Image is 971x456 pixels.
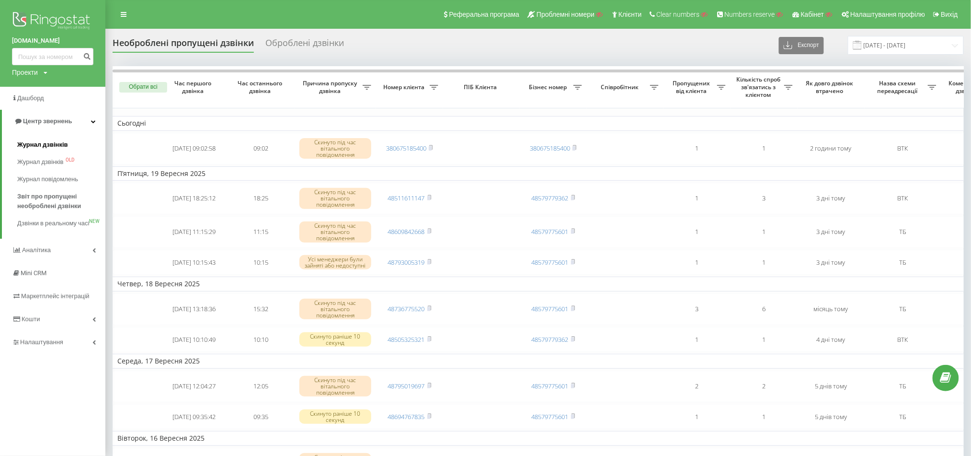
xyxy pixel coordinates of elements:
[17,140,68,150] span: Журнал дзвінків
[731,133,798,164] td: 1
[798,327,865,352] td: 4 дні тому
[798,293,865,325] td: місяць тому
[663,404,731,430] td: 1
[798,183,865,214] td: 3 дні тому
[299,80,363,94] span: Причина пропуску дзвінка
[388,382,425,390] a: 48795019697
[228,293,295,325] td: 15:32
[532,194,569,202] a: 48579779362
[160,216,228,248] td: [DATE] 11:15:29
[299,299,371,320] div: Скинуто під час вітального повідомлення
[160,133,228,164] td: [DATE] 09:02:58
[663,327,731,352] td: 1
[228,327,295,352] td: 10:10
[17,219,89,228] span: Дзвінки в реальному часі
[530,144,570,152] a: 380675185400
[381,83,430,91] span: Номер клієнта
[657,11,700,18] span: Clear numbers
[228,133,295,164] td: 09:02
[17,175,78,184] span: Журнал повідомлень
[618,11,642,18] span: Клієнти
[451,83,512,91] span: ПІБ Клієнта
[449,11,520,18] span: Реферальна програма
[731,183,798,214] td: 3
[22,246,51,254] span: Аналiтика
[798,250,865,275] td: 3 дні тому
[299,255,371,269] div: Усі менеджери були зайняті або недоступні
[731,216,798,248] td: 1
[12,36,93,46] a: [DOMAIN_NAME]
[386,144,426,152] a: 380675185400
[17,171,105,188] a: Журнал повідомлень
[663,133,731,164] td: 1
[537,11,594,18] span: Проблемні номери
[663,371,731,402] td: 2
[299,222,371,243] div: Скинуто під час вітального повідомлення
[299,188,371,209] div: Скинуто під час вітального повідомлення
[160,371,228,402] td: [DATE] 12:04:27
[731,371,798,402] td: 2
[731,404,798,430] td: 1
[160,183,228,214] td: [DATE] 18:25:12
[725,11,775,18] span: Numbers reserve
[17,136,105,153] a: Журнал дзвінків
[801,11,824,18] span: Кабінет
[388,258,425,267] a: 48793005319
[22,316,40,323] span: Кошти
[865,327,941,352] td: ВТК
[228,250,295,275] td: 10:15
[592,83,650,91] span: Співробітник
[160,327,228,352] td: [DATE] 10:10:49
[865,293,941,325] td: ТБ
[532,304,569,313] a: 48579775601
[299,409,371,424] div: Скинуто раніше 10 секунд
[228,371,295,402] td: 12:05
[798,216,865,248] td: 3 дні тому
[20,339,63,346] span: Налаштування
[388,194,425,202] a: 48511611147
[865,371,941,402] td: ТБ
[160,250,228,275] td: [DATE] 10:15:43
[17,188,105,215] a: Звіт про пропущені необроблені дзвінки
[869,80,928,94] span: Назва схеми переадресації
[228,183,295,214] td: 18:25
[17,153,105,171] a: Журнал дзвінківOLD
[532,335,569,344] a: 48579779362
[23,117,72,125] span: Центр звернень
[17,192,101,211] span: Звіт про пропущені необроблені дзвінки
[388,227,425,236] a: 48609842668
[798,404,865,430] td: 5 днів тому
[663,183,731,214] td: 1
[12,68,38,77] div: Проекти
[17,157,63,167] span: Журнал дзвінків
[113,38,254,53] div: Необроблені пропущені дзвінки
[299,376,371,397] div: Скинуто під час вітального повідомлення
[299,332,371,347] div: Скинуто раніше 10 секунд
[235,80,287,94] span: Час останнього дзвінка
[228,404,295,430] td: 09:35
[388,412,425,421] a: 48694767835
[731,250,798,275] td: 1
[865,133,941,164] td: ВТК
[865,216,941,248] td: ТБ
[805,80,857,94] span: Як довго дзвінок втрачено
[525,83,573,91] span: Бізнес номер
[21,292,90,300] span: Маркетплейс інтеграцій
[663,216,731,248] td: 1
[663,293,731,325] td: 3
[941,11,958,18] span: Вихід
[228,216,295,248] td: 11:15
[798,371,865,402] td: 5 днів тому
[160,293,228,325] td: [DATE] 13:18:36
[299,138,371,159] div: Скинуто під час вітального повідомлення
[388,304,425,313] a: 48736775520
[17,94,44,102] span: Дашборд
[865,404,941,430] td: ТБ
[668,80,717,94] span: Пропущених від клієнта
[731,327,798,352] td: 1
[119,82,167,93] button: Обрати всі
[798,133,865,164] td: 2 години тому
[2,110,105,133] a: Центр звернень
[731,293,798,325] td: 6
[12,10,93,34] img: Ringostat logo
